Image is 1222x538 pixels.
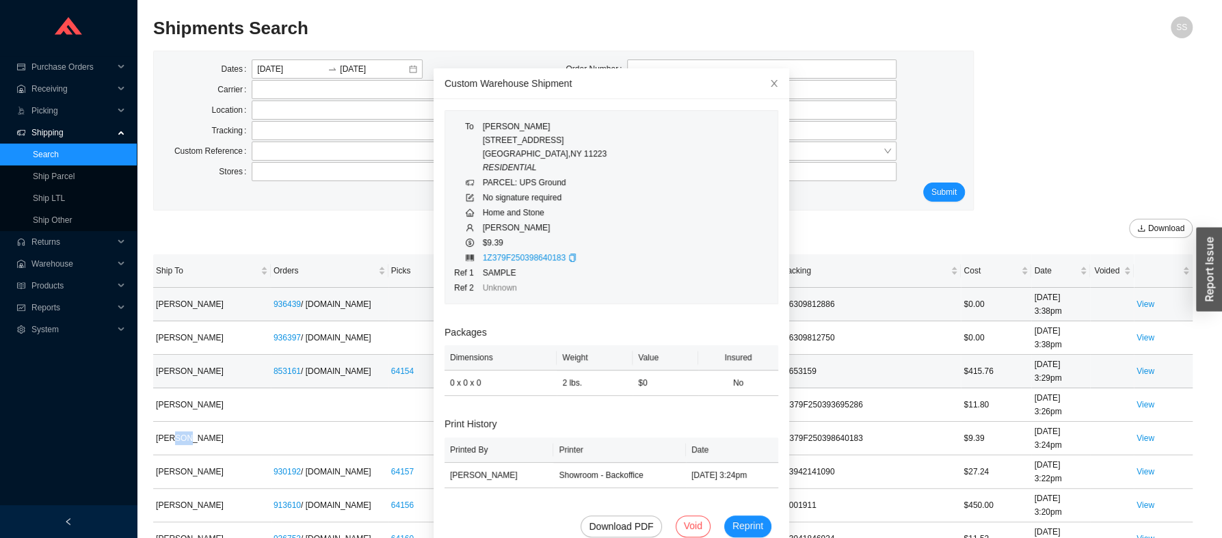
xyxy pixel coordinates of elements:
td: [DATE] 3:29pm [1031,355,1090,388]
td: $9.39 [481,235,607,250]
button: Void [675,515,710,537]
span: SS [1176,16,1187,38]
span: home [465,209,473,217]
span: credit-card [16,63,26,71]
th: Printed By [444,438,553,463]
td: Ref 2 [453,280,482,295]
td: [PERSON_NAME] [153,422,271,455]
span: close [769,79,779,88]
span: Picks [391,264,493,278]
th: Tracking sortable [777,254,961,288]
a: View [1137,500,1154,510]
span: Products [31,275,114,297]
td: $9.39 [961,422,1031,455]
td: [DATE] 3:24pm [685,463,778,488]
div: / [DOMAIN_NAME] [274,297,386,311]
th: Voided sortable [1090,254,1134,288]
th: Dimensions [444,345,557,371]
a: 64156 [391,500,414,510]
td: 24653159 [777,355,961,388]
td: Showroom - Backoffice [553,463,685,488]
td: 1Z379F250398640183 [777,422,961,455]
span: Warehouse [31,253,114,275]
th: Ship To sortable [153,254,271,288]
td: [PERSON_NAME] [153,288,271,321]
td: [DATE] 3:24pm [1031,422,1090,455]
td: 883942141090 [777,455,961,489]
span: fund [16,304,26,312]
span: Receiving [31,78,114,100]
th: Printer [553,438,685,463]
span: to [328,64,337,74]
span: swap-right [328,64,337,74]
span: Download PDF [589,516,653,537]
span: Void [683,518,702,534]
td: [PERSON_NAME] [153,355,271,388]
td: [PERSON_NAME] [153,388,271,422]
a: Ship Other [33,215,72,225]
span: Ship To [156,264,258,278]
button: Reprint [723,515,771,537]
span: Download [1148,221,1184,235]
th: Orders sortable [271,254,388,288]
td: [DATE] 3:22pm [1031,455,1090,489]
span: read [16,282,26,290]
th: Cost sortable [961,254,1031,288]
td: To [453,119,482,175]
td: [DATE] 3:20pm [1031,489,1090,522]
a: Download PDF [581,515,661,537]
td: [PERSON_NAME] [153,321,271,355]
td: [DATE] 3:38pm [1031,288,1090,321]
td: Unknown [481,280,607,295]
a: 64154 [391,366,414,376]
th: undefined sortable [1134,254,1193,288]
td: $450.00 [961,489,1031,522]
span: Reprint [732,518,762,534]
td: 476309812886 [777,288,961,321]
a: Ship Parcel [33,172,75,181]
td: PARCEL: UPS Ground [481,175,607,190]
a: View [1137,366,1154,376]
span: System [31,319,114,340]
td: $11.80 [961,388,1031,422]
td: No [698,371,778,396]
span: setting [16,325,26,334]
a: View [1137,400,1154,409]
td: 0 x 0 x 0 [444,371,557,396]
td: 476309812750 [777,321,961,355]
input: From [257,62,325,76]
button: downloadDownload [1129,219,1193,238]
span: dollar [465,239,473,247]
h3: Packages [444,325,778,340]
label: Dates [222,59,252,79]
label: Location [212,100,252,120]
span: customer-service [16,238,26,246]
td: [DATE] 3:26pm [1031,388,1090,422]
td: [PERSON_NAME] [153,489,271,522]
a: Ship LTL [33,193,65,203]
td: [PERSON_NAME] [444,463,553,488]
span: download [1137,224,1145,234]
td: Home and Stone [481,205,607,220]
div: RESIDENTIAL [482,161,606,174]
a: 913610 [274,500,301,510]
a: View [1137,467,1154,476]
td: No signature required [481,190,607,205]
span: Submit [931,185,957,199]
td: $0.00 [961,288,1031,321]
span: Shipping [31,122,114,144]
span: Orders [274,264,375,278]
th: Value [633,345,698,371]
span: user [465,224,473,232]
label: Tracking [211,121,252,140]
td: 11001911 [777,489,961,522]
span: Date [1034,264,1077,278]
td: $27.24 [961,455,1031,489]
th: Date [685,438,778,463]
span: Tracking [780,264,948,278]
span: left [64,517,72,526]
td: Ref 1 [453,265,482,280]
div: / [DOMAIN_NAME] [274,364,386,378]
div: Custom Warehouse Shipment [444,76,778,91]
td: 1Z379F250393695286 [777,388,961,422]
